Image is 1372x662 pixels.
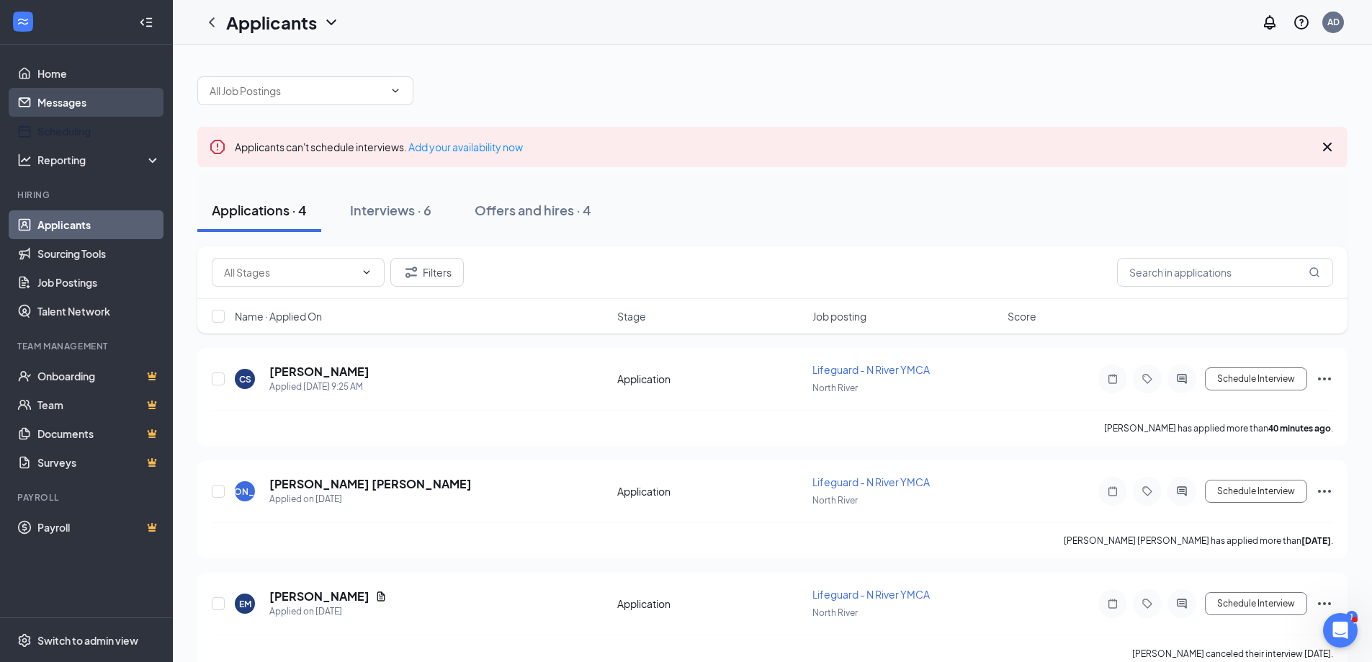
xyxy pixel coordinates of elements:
[269,492,472,506] div: Applied on [DATE]
[37,117,161,146] a: Scheduling
[1008,309,1036,323] span: Score
[323,14,340,31] svg: ChevronDown
[812,309,866,323] span: Job posting
[37,362,161,390] a: OnboardingCrown
[17,633,32,648] svg: Settings
[203,14,220,31] svg: ChevronLeft
[403,264,420,281] svg: Filter
[617,372,804,386] div: Application
[210,83,384,99] input: All Job Postings
[17,153,32,167] svg: Analysis
[390,85,401,97] svg: ChevronDown
[1104,598,1121,609] svg: Note
[37,268,161,297] a: Job Postings
[1309,267,1320,278] svg: MagnifyingGlass
[812,495,858,506] span: North River
[1346,611,1358,623] div: 1
[37,633,138,648] div: Switch to admin view
[269,604,387,619] div: Applied on [DATE]
[1139,486,1156,497] svg: Tag
[17,491,158,504] div: Payroll
[37,297,161,326] a: Talent Network
[617,309,646,323] span: Stage
[1261,14,1278,31] svg: Notifications
[1104,373,1121,385] svg: Note
[617,484,804,498] div: Application
[1104,486,1121,497] svg: Note
[1205,367,1307,390] button: Schedule Interview
[350,201,431,219] div: Interviews · 6
[212,201,307,219] div: Applications · 4
[1319,138,1336,156] svg: Cross
[812,383,858,393] span: North River
[1117,258,1333,287] input: Search in applications
[361,267,372,278] svg: ChevronDown
[235,309,322,323] span: Name · Applied On
[1316,483,1333,500] svg: Ellipses
[1327,16,1340,28] div: AD
[37,88,161,117] a: Messages
[269,364,369,380] h5: [PERSON_NAME]
[17,340,158,352] div: Team Management
[812,588,930,601] span: Lifeguard - N River YMCA
[375,591,387,602] svg: Document
[235,140,523,153] span: Applicants can't schedule interviews.
[812,607,858,618] span: North River
[16,14,30,29] svg: WorkstreamLogo
[139,15,153,30] svg: Collapse
[37,239,161,268] a: Sourcing Tools
[1104,422,1333,434] p: [PERSON_NAME] has applied more than .
[1173,598,1191,609] svg: ActiveChat
[269,476,472,492] h5: [PERSON_NAME] [PERSON_NAME]
[37,390,161,419] a: TeamCrown
[1316,595,1333,612] svg: Ellipses
[239,598,251,610] div: EM
[1268,423,1331,434] b: 40 minutes ago
[37,210,161,239] a: Applicants
[617,596,804,611] div: Application
[1293,14,1310,31] svg: QuestionInfo
[1316,370,1333,388] svg: Ellipses
[1205,592,1307,615] button: Schedule Interview
[37,513,161,542] a: PayrollCrown
[208,486,282,498] div: [PERSON_NAME]
[17,189,158,201] div: Hiring
[812,363,930,376] span: Lifeguard - N River YMCA
[408,140,523,153] a: Add your availability now
[1064,534,1333,547] p: [PERSON_NAME] [PERSON_NAME] has applied more than .
[1139,598,1156,609] svg: Tag
[390,258,464,287] button: Filter Filters
[1301,535,1331,546] b: [DATE]
[37,448,161,477] a: SurveysCrown
[209,138,226,156] svg: Error
[1323,613,1358,648] iframe: Intercom live chat
[1132,647,1333,661] div: [PERSON_NAME] canceled their interview [DATE].
[239,373,251,385] div: CS
[224,264,355,280] input: All Stages
[37,153,161,167] div: Reporting
[1173,373,1191,385] svg: ActiveChat
[269,589,369,604] h5: [PERSON_NAME]
[226,10,317,35] h1: Applicants
[1139,373,1156,385] svg: Tag
[812,475,930,488] span: Lifeguard - N River YMCA
[269,380,369,394] div: Applied [DATE] 9:25 AM
[475,201,591,219] div: Offers and hires · 4
[37,59,161,88] a: Home
[37,419,161,448] a: DocumentsCrown
[1173,486,1191,497] svg: ActiveChat
[1205,480,1307,503] button: Schedule Interview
